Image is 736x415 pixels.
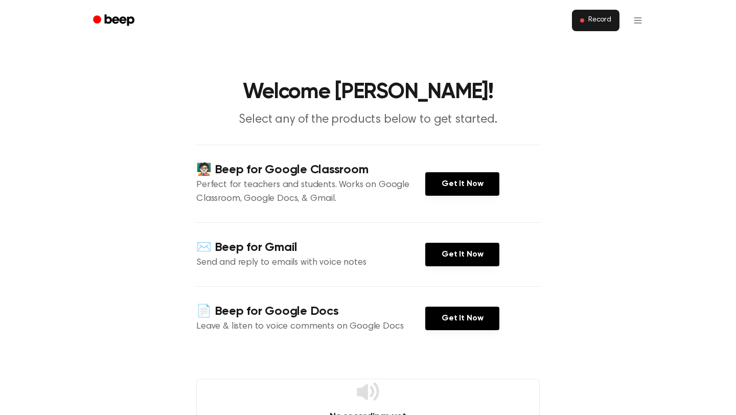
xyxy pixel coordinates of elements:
[106,82,630,103] h1: Welcome [PERSON_NAME]!
[196,256,425,270] p: Send and reply to emails with voice notes
[588,16,611,25] span: Record
[86,11,144,31] a: Beep
[196,320,425,334] p: Leave & listen to voice comments on Google Docs
[196,178,425,206] p: Perfect for teachers and students. Works on Google Classroom, Google Docs, & Gmail.
[425,243,499,266] a: Get It Now
[172,111,564,128] p: Select any of the products below to get started.
[572,10,619,31] button: Record
[425,307,499,330] a: Get It Now
[425,172,499,196] a: Get It Now
[196,303,425,320] h4: 📄 Beep for Google Docs
[196,162,425,178] h4: 🧑🏻‍🏫 Beep for Google Classroom
[626,8,650,33] button: Open menu
[196,239,425,256] h4: ✉️ Beep for Gmail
